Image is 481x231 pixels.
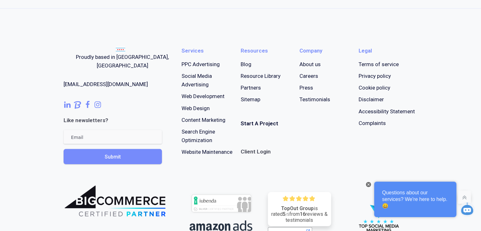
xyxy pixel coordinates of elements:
strong: 16 [300,211,305,217]
strong: Start A Project [241,120,278,127]
div: Company [299,47,322,55]
a: Disclaimer [359,95,384,104]
input: Email [64,130,162,144]
a: Resource Library [241,72,281,80]
a: Follow us on Instagram! [94,101,102,109]
a: Content Marketing [182,116,225,124]
div: Services [182,47,204,55]
a: Sitemap [241,95,260,104]
a: Privacy policy [359,72,391,80]
span: /5 [286,212,289,217]
img: iubenda Certified Silver Partner [189,192,254,215]
a: Accessibility Statement [359,107,415,116]
div: Legal [359,47,372,55]
a: Testimonials [299,95,330,104]
a: Blog [241,60,251,69]
div: Resources [241,47,268,55]
strong: TopOut Group [281,205,314,211]
a: About us [299,60,321,69]
a: Website Maintenance [182,148,232,156]
a: Careers [299,72,318,80]
a: Proudly based in [GEOGRAPHIC_DATA], [GEOGRAPHIC_DATA] [64,47,182,70]
div: Questions about our services? We're here to help. 😀 [374,182,456,217]
a: Client Login [241,144,271,156]
img: Karyn [459,202,475,217]
a: PPC Advertising [182,60,220,69]
a: Press [299,84,313,92]
button: Submit [64,149,162,164]
a: Complaints [359,119,386,128]
div: Proudly based in [GEOGRAPHIC_DATA], [GEOGRAPHIC_DATA] [64,53,182,70]
a: Cookie policy [359,84,390,92]
a: Partners [241,84,261,92]
a: Terms of service [359,60,399,69]
a: Web Design [182,104,210,113]
img: Close [367,183,370,186]
a: TopOut Groupis rated5/5from16reviews & testimonials [268,192,331,226]
a: [EMAIL_ADDRESS][DOMAIN_NAME] [64,80,148,89]
a: Web Development [182,92,225,101]
a: Search EngineOptimization [182,128,215,145]
a: iubenda Certified Silver Partner [189,210,254,216]
div: Like newsletters? [64,116,108,125]
div: is rated from reviews & testimonials [271,206,328,223]
a: Start A Project [241,119,278,128]
strong: 5 [283,211,286,217]
a: Social MediaAdvertising [182,72,212,89]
